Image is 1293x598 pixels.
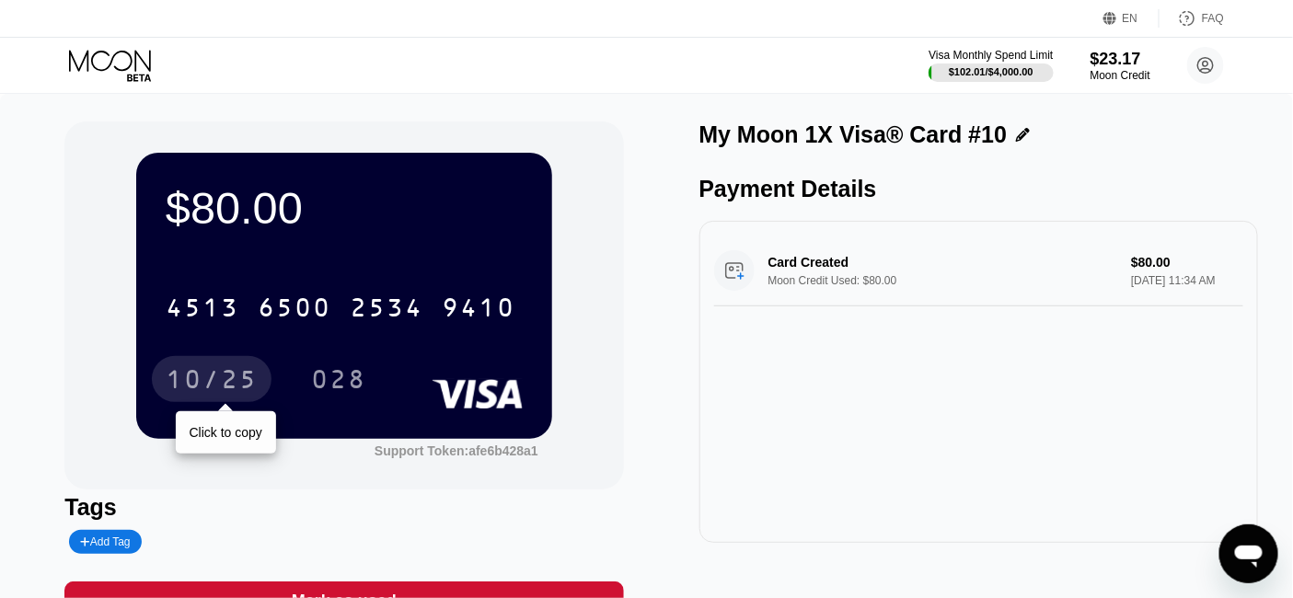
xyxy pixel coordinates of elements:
div: $102.01 / $4,000.00 [949,66,1033,77]
div: My Moon 1X Visa® Card #10 [699,121,1008,148]
div: 6500 [258,295,331,325]
div: Support Token:afe6b428a1 [375,443,538,458]
div: 10/25 [166,367,258,397]
div: Visa Monthly Spend Limit [929,49,1053,62]
div: 10/25 [152,356,271,402]
div: FAQ [1202,12,1224,25]
div: Payment Details [699,176,1258,202]
div: 028 [297,356,380,402]
div: EN [1123,12,1138,25]
div: $23.17 [1091,50,1150,69]
div: FAQ [1160,9,1224,28]
div: Add Tag [80,535,130,548]
div: 4513650025349410 [155,284,526,330]
iframe: Button to launch messaging window [1219,524,1278,583]
div: Moon Credit [1091,69,1150,82]
div: 028 [311,367,366,397]
div: Click to copy [190,425,262,440]
div: 2534 [350,295,423,325]
div: Visa Monthly Spend Limit$102.01/$4,000.00 [929,49,1053,82]
div: $23.17Moon Credit [1091,50,1150,82]
div: 4513 [166,295,239,325]
div: EN [1103,9,1160,28]
div: $80.00 [166,182,523,234]
div: Tags [64,494,623,521]
div: Add Tag [69,530,141,554]
div: 9410 [442,295,515,325]
div: Support Token: afe6b428a1 [375,443,538,458]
